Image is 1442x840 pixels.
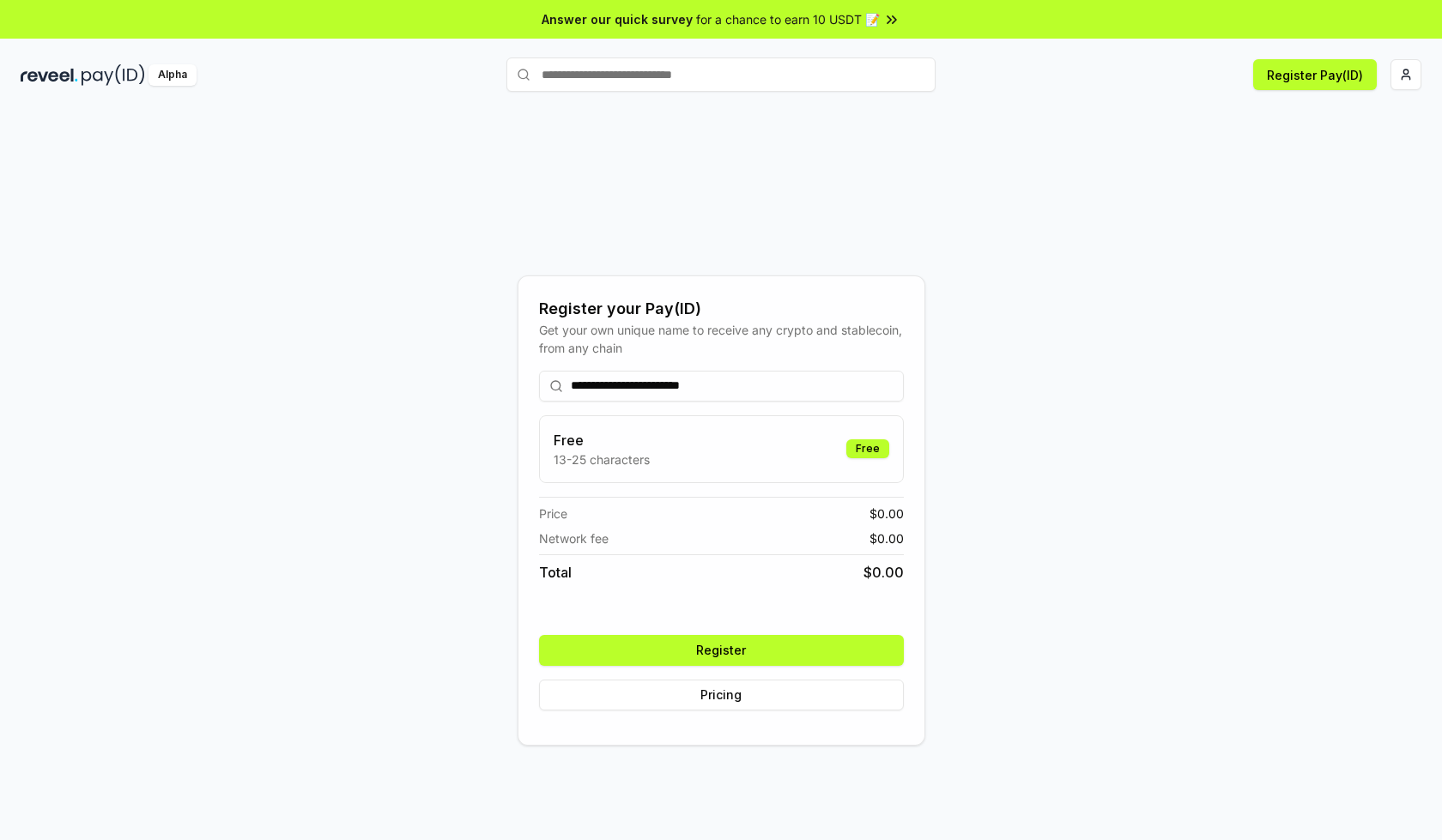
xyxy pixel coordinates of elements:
button: Register Pay(ID) [1253,59,1377,90]
h3: Free [554,430,650,450]
span: Network fee [539,529,609,547]
div: Alpha [148,64,197,86]
span: Total [539,562,572,583]
span: for a chance to earn 10 USDT 📝 [696,10,880,28]
span: $ 0.00 [869,505,904,523]
button: Register [539,635,904,666]
span: $ 0.00 [863,562,904,583]
button: Pricing [539,680,904,710]
span: $ 0.00 [869,529,904,547]
img: pay_id [82,64,145,86]
img: reveel_dark [21,64,78,86]
span: Price [539,505,567,523]
div: Free [846,439,889,458]
p: 13-25 characters [554,450,650,468]
div: Register your Pay(ID) [539,297,904,321]
span: Answer our quick survey [542,10,693,28]
div: Get your own unique name to receive any crypto and stablecoin, from any chain [539,321,904,357]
